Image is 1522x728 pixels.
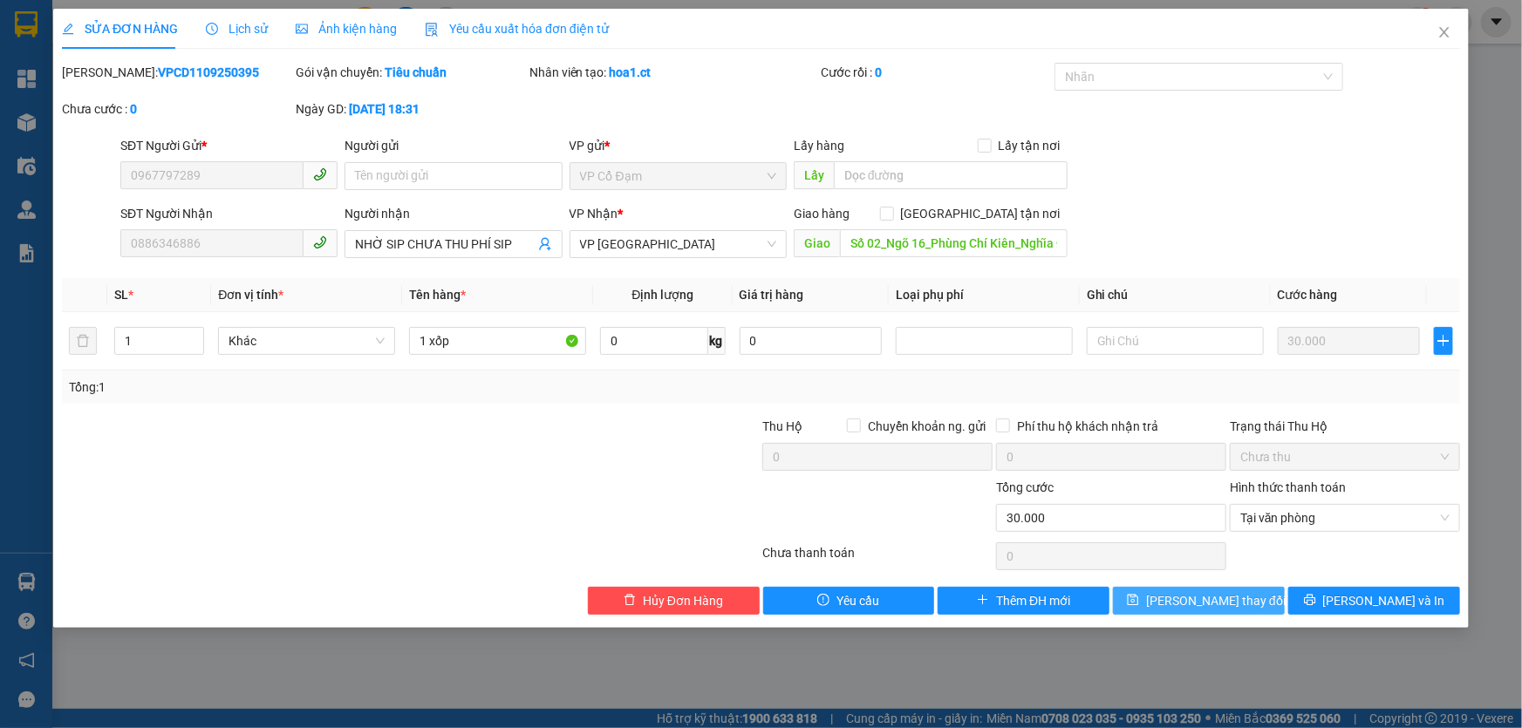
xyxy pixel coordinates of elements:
[570,136,787,155] div: VP gửi
[643,591,723,610] span: Hủy Đơn Hàng
[1420,9,1469,58] button: Close
[996,591,1070,610] span: Thêm ĐH mới
[840,229,1068,257] input: Dọc đường
[69,378,588,397] div: Tổng: 1
[1087,327,1264,355] input: Ghi Chú
[62,63,292,82] div: [PERSON_NAME]:
[62,22,178,36] span: SỬA ĐƠN HÀNG
[296,23,308,35] span: picture
[1304,594,1316,608] span: printer
[1288,587,1460,615] button: printer[PERSON_NAME] và In
[1278,288,1338,302] span: Cước hàng
[22,22,109,109] img: logo.jpg
[1434,327,1453,355] button: plus
[894,204,1068,223] span: [GEOGRAPHIC_DATA] tận nơi
[1323,591,1445,610] span: [PERSON_NAME] và In
[22,126,203,155] b: GỬI : VP Cổ Đạm
[977,594,989,608] span: plus
[1146,591,1286,610] span: [PERSON_NAME] thay đổi
[206,23,218,35] span: clock-circle
[62,23,74,35] span: edit
[1113,587,1285,615] button: save[PERSON_NAME] thay đổi
[313,235,327,249] span: phone
[349,102,420,116] b: [DATE] 18:31
[425,22,609,36] span: Yêu cầu xuất hóa đơn điện tử
[345,136,562,155] div: Người gửi
[120,136,338,155] div: SĐT Người Gửi
[763,587,935,615] button: exclamation-circleYêu cầu
[794,207,850,221] span: Giao hàng
[624,594,636,608] span: delete
[938,587,1109,615] button: plusThêm ĐH mới
[313,167,327,181] span: phone
[425,23,439,37] img: icon
[889,278,1080,312] th: Loại phụ phí
[821,63,1051,82] div: Cước rồi :
[588,587,760,615] button: deleteHủy Đơn Hàng
[114,288,128,302] span: SL
[834,161,1068,189] input: Dọc đường
[296,63,526,82] div: Gói vận chuyển:
[794,161,834,189] span: Lấy
[996,480,1054,494] span: Tổng cước
[570,207,618,221] span: VP Nhận
[163,65,729,86] li: Hotline: 1900252555
[529,63,818,82] div: Nhân viên tạo:
[861,417,993,436] span: Chuyển khoản ng. gửi
[163,43,729,65] li: Cổ Đạm, xã [GEOGRAPHIC_DATA], [GEOGRAPHIC_DATA]
[875,65,882,79] b: 0
[1240,444,1450,470] span: Chưa thu
[610,65,652,79] b: hoa1.ct
[761,543,995,574] div: Chưa thanh toán
[158,65,259,79] b: VPCD1109250395
[385,65,447,79] b: Tiêu chuẩn
[1230,480,1346,494] label: Hình thức thanh toán
[580,163,776,189] span: VP Cổ Đạm
[740,288,804,302] span: Giá trị hàng
[69,327,97,355] button: delete
[409,288,466,302] span: Tên hàng
[409,327,586,355] input: VD: Bàn, Ghế
[631,288,693,302] span: Định lượng
[1435,334,1452,348] span: plus
[762,419,802,433] span: Thu Hộ
[794,229,840,257] span: Giao
[1127,594,1139,608] span: save
[218,288,283,302] span: Đơn vị tính
[296,22,397,36] span: Ảnh kiện hàng
[1230,417,1460,436] div: Trạng thái Thu Hộ
[120,204,338,223] div: SĐT Người Nhận
[992,136,1068,155] span: Lấy tận nơi
[708,327,726,355] span: kg
[296,99,526,119] div: Ngày GD:
[1437,25,1451,39] span: close
[206,22,268,36] span: Lịch sử
[817,594,829,608] span: exclamation-circle
[229,328,385,354] span: Khác
[345,204,562,223] div: Người nhận
[1080,278,1271,312] th: Ghi chú
[130,102,137,116] b: 0
[1240,505,1450,531] span: Tại văn phòng
[580,231,776,257] span: VP Mỹ Đình
[62,99,292,119] div: Chưa cước :
[1278,327,1420,355] input: 0
[538,237,552,251] span: user-add
[836,591,879,610] span: Yêu cầu
[794,139,844,153] span: Lấy hàng
[1010,417,1165,436] span: Phí thu hộ khách nhận trả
